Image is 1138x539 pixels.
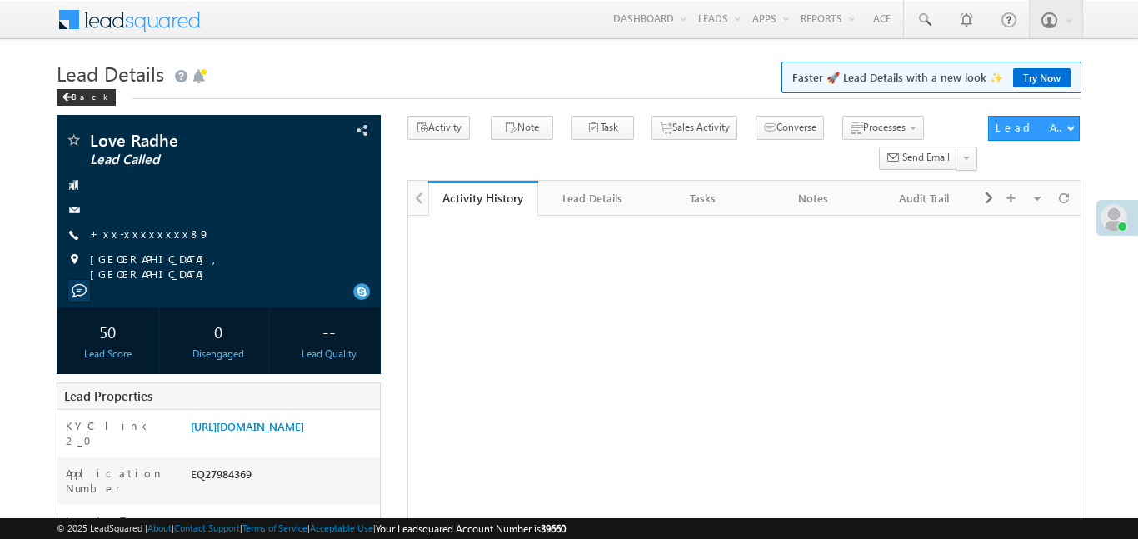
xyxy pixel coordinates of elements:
span: Lead Properties [64,387,152,404]
div: -- [282,316,376,347]
a: +xx-xxxxxxxx89 [90,227,210,241]
div: Notes [772,188,854,208]
div: Lead Quality [282,347,376,362]
span: Lead Called [90,152,290,168]
a: Terms of Service [242,522,307,533]
label: KYC link 2_0 [66,418,174,448]
div: Back [57,89,116,106]
span: Your Leadsquared Account Number is [376,522,566,535]
span: Send Email [902,150,950,165]
div: PAID [187,513,380,537]
button: Activity [407,116,470,140]
a: Lead Details [538,181,648,216]
label: Lead Type [66,513,152,528]
a: Activity History [428,181,538,216]
button: Lead Actions [988,116,1080,141]
button: Processes [842,116,924,140]
div: Lead Actions [996,120,1066,135]
span: © 2025 LeadSquared | | | | | [57,521,566,537]
a: Audit Trail [869,181,979,216]
a: Try Now [1013,68,1071,87]
span: 39660 [541,522,566,535]
a: [URL][DOMAIN_NAME] [191,419,304,433]
div: 0 [172,316,265,347]
div: Lead Details [552,188,633,208]
a: About [147,522,172,533]
button: Send Email [879,147,957,171]
div: Disengaged [172,347,265,362]
button: Converse [756,116,824,140]
span: Faster 🚀 Lead Details with a new look ✨ [792,69,1071,86]
a: Contact Support [174,522,240,533]
a: Acceptable Use [310,522,373,533]
a: Notes [759,181,869,216]
span: [GEOGRAPHIC_DATA], [GEOGRAPHIC_DATA] [90,252,351,282]
button: Sales Activity [651,116,737,140]
label: Application Number [66,466,174,496]
button: Task [571,116,634,140]
div: 50 [61,316,154,347]
div: Lead Score [61,347,154,362]
div: EQ27984369 [187,466,380,489]
a: Back [57,88,124,102]
div: Audit Trail [882,188,964,208]
span: Love Radhe [90,132,290,148]
div: Tasks [662,188,744,208]
div: Activity History [441,190,526,206]
button: Note [491,116,553,140]
a: Tasks [649,181,759,216]
span: Processes [863,121,906,133]
span: Lead Details [57,60,164,87]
